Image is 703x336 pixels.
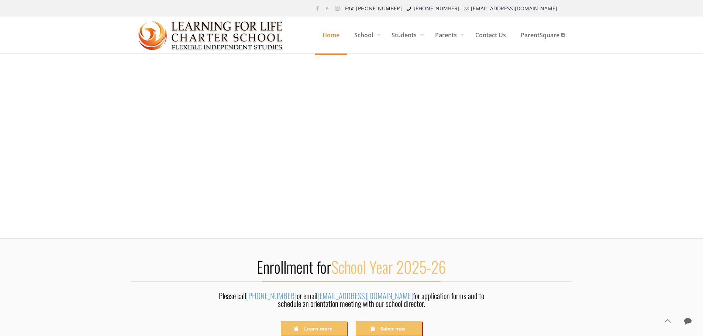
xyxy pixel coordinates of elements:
a: [PHONE_NUMBER] [246,290,297,301]
h2: Enrollment for [131,257,572,276]
a: YouTube icon [324,4,331,12]
a: School [347,17,384,53]
span: Parents [428,24,468,46]
a: Learn more [281,321,347,336]
a: [EMAIL_ADDRESS][DOMAIN_NAME] [317,290,413,301]
a: Learning for Life Charter School [138,17,283,53]
span: School [347,24,384,46]
i: mail [463,5,471,12]
img: Home [138,17,283,54]
span: Contact Us [468,24,513,46]
span: School Year 2025-26 [331,255,446,278]
i: phone [406,5,413,12]
a: [PHONE_NUMBER] [414,5,459,12]
div: Please call or email for application forms and to schedule an orientation meeting with our school... [211,292,492,311]
a: Students [384,17,428,53]
a: Back to top icon [660,313,675,329]
a: [EMAIL_ADDRESS][DOMAIN_NAME] [471,5,557,12]
a: Facebook icon [314,4,321,12]
a: Saber más [356,321,422,336]
a: Instagram icon [334,4,341,12]
a: ParentSquare ⧉ [513,17,572,53]
a: Contact Us [468,17,513,53]
span: ParentSquare ⧉ [513,24,572,46]
a: Parents [428,17,468,53]
a: Home [315,17,347,53]
span: Home [315,24,347,46]
span: Students [384,24,428,46]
